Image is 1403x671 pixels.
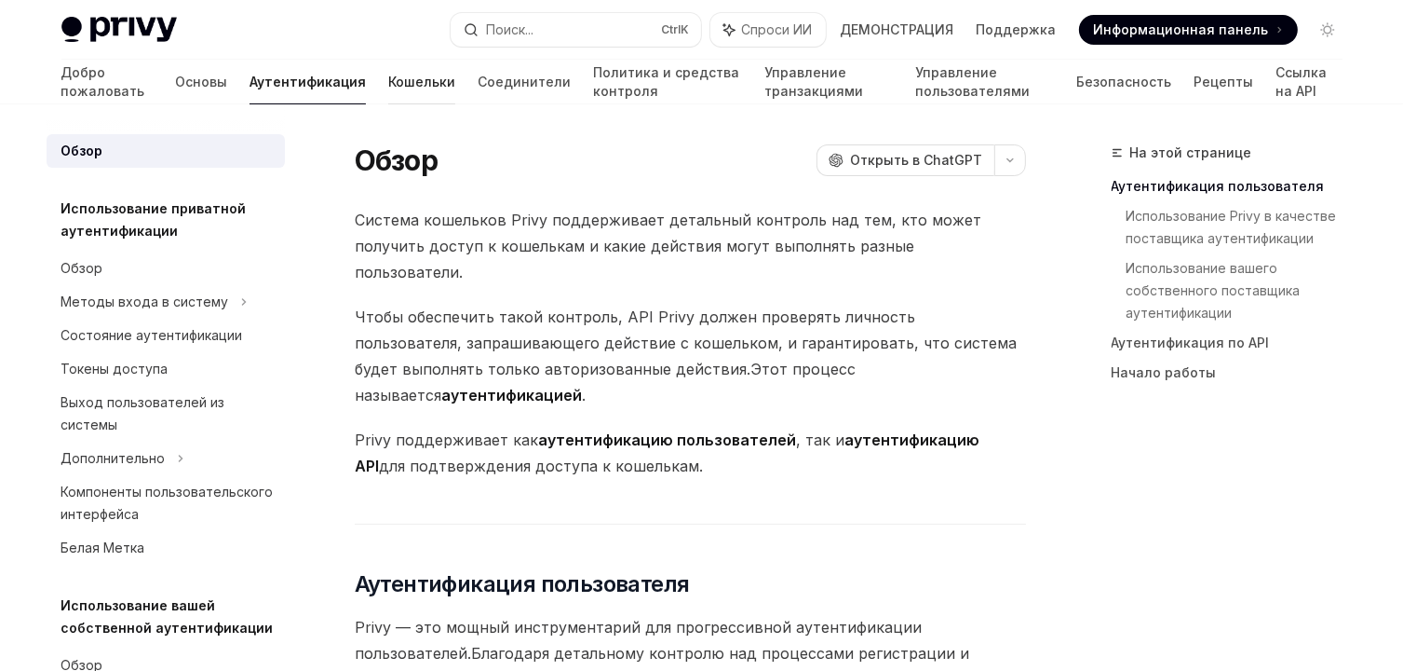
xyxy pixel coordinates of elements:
[816,144,994,176] button: Открыть в ChatGPT
[61,63,154,101] ya-tr-span: Добро пожаловать
[1094,21,1269,37] ya-tr-span: Информационная панель
[355,618,922,663] ya-tr-span: Privy — это мощный инструментарий для прогрессивной аутентификации пользователей.
[796,431,844,449] ya-tr-span: , так и
[1112,364,1217,380] ya-tr-span: Начало работы
[250,73,366,91] ya-tr-span: Аутентификация
[1194,73,1253,91] ya-tr-span: Рецепты
[47,352,285,386] a: Токены доступа
[1126,205,1357,250] ya-tr-span: Использование Privy в качестве поставщика аутентификации
[764,60,892,104] a: Управление транзакциями
[478,73,571,91] ya-tr-span: Соединители
[915,63,1054,101] ya-tr-span: Управление пользователями
[47,134,285,168] a: Обзор
[915,60,1054,104] a: Управление пользователями
[1194,60,1253,104] a: Рецепты
[388,60,455,104] a: Кошельки
[61,484,274,522] ya-tr-span: Компоненты пользовательского интерфейса
[61,260,103,276] ya-tr-span: Обзор
[1112,178,1325,194] ya-tr-span: Аутентификация пользователя
[1275,63,1342,101] ya-tr-span: Ссылка на API
[582,386,586,404] ya-tr-span: .
[441,386,582,404] ya-tr-span: аутентификацией
[61,200,247,239] ya-tr-span: Использование приватной аутентификации
[1275,60,1342,104] a: Ссылка на API
[61,60,154,104] a: Добро пожаловать
[61,540,145,555] ya-tr-span: Белая Метка
[1112,171,1357,201] a: Аутентификация пользователя
[61,361,169,377] ya-tr-span: Токены доступа
[478,60,571,104] a: Соединители
[681,22,690,36] ya-tr-span: K
[47,252,285,285] a: Обзор
[451,13,701,47] button: Поиск...CtrlK
[61,327,243,343] ya-tr-span: Состояние аутентификации
[593,63,742,101] ya-tr-span: Политика и средства контроля
[47,319,285,352] a: Состояние аутентификации
[1112,328,1357,358] a: Аутентификация по API
[851,152,983,168] ya-tr-span: Открыть в ChatGPT
[355,308,1017,378] ya-tr-span: Чтобы обеспечить такой контроль, API Privy должен проверять личность пользователя, запрашивающего...
[662,22,681,36] ya-tr-span: Ctrl
[764,63,892,101] ya-tr-span: Управление транзакциями
[47,531,285,565] a: Белая Метка
[388,73,455,91] ya-tr-span: Кошельки
[379,457,703,475] ya-tr-span: для подтверждения доступа к кошелькам.
[1126,201,1357,253] a: Использование Privy в качестве поставщика аутентификации
[841,21,954,39] a: ДЕМОНСТРАЦИЯ
[355,144,438,177] ya-tr-span: Обзор
[1112,335,1270,350] ya-tr-span: Аутентификация по API
[977,21,1057,39] a: Поддержка
[1313,15,1342,45] button: Переключить темный режим
[742,21,813,37] ya-tr-span: Спроси ИИ
[61,394,225,432] ya-tr-span: Выход пользователей из системы
[355,431,538,449] ya-tr-span: Privy поддерживает как
[1126,253,1357,328] a: Использование вашего собственного поставщика аутентификации
[61,17,177,43] img: светлый логотип
[355,570,690,597] ya-tr-span: Аутентификация пользователя
[1079,15,1298,45] a: Информационная панель
[710,13,826,47] button: Спроси ИИ
[1126,257,1357,324] ya-tr-span: Использование вашего собственного поставщика аутентификации
[486,21,533,37] ya-tr-span: Поиск...
[61,294,229,309] ya-tr-span: Методы входа в систему
[355,211,981,281] ya-tr-span: Система кошельков Privy поддерживает детальный контроль над тем, кто может получить доступ к коше...
[250,60,366,104] a: Аутентификация
[1112,358,1357,388] a: Начало работы
[1076,60,1171,104] a: Безопасность
[61,597,274,636] ya-tr-span: Использование вашей собственной аутентификации
[175,73,227,91] ya-tr-span: Основы
[175,60,227,104] a: Основы
[61,450,166,466] ya-tr-span: Дополнительно
[47,386,285,442] a: Выход пользователей из системы
[593,60,742,104] a: Политика и средства контроля
[61,143,103,158] ya-tr-span: Обзор
[47,475,285,531] a: Компоненты пользовательского интерфейса
[1076,73,1171,91] ya-tr-span: Безопасность
[538,431,796,449] ya-tr-span: аутентификацию пользователей
[1130,144,1252,160] ya-tr-span: На этой странице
